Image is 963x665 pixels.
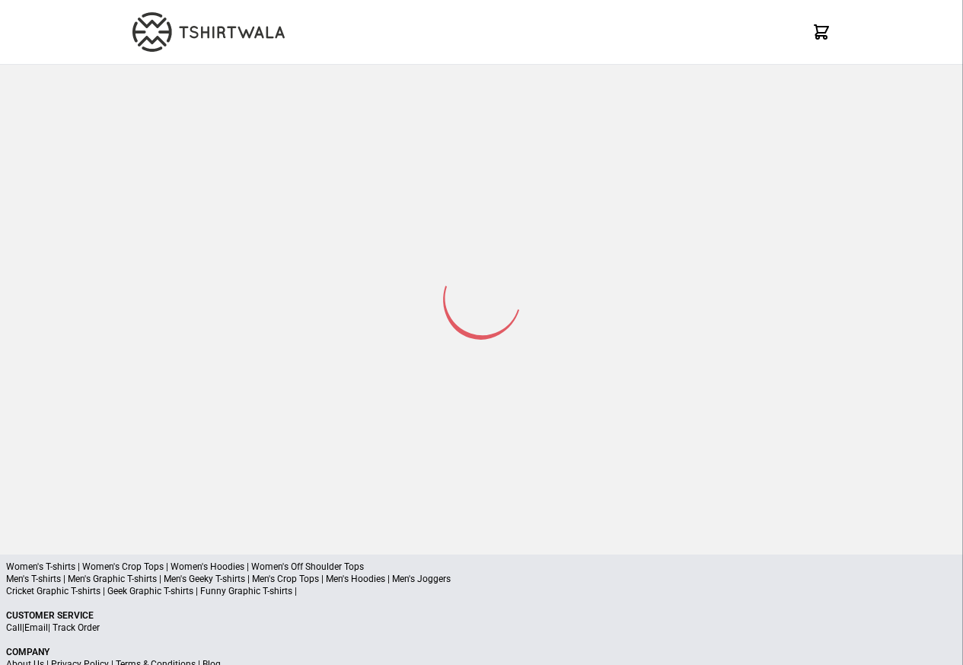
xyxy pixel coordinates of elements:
[53,622,100,633] a: Track Order
[24,622,48,633] a: Email
[6,609,957,622] p: Customer Service
[6,622,22,633] a: Call
[6,585,957,597] p: Cricket Graphic T-shirts | Geek Graphic T-shirts | Funny Graphic T-shirts |
[6,573,957,585] p: Men's T-shirts | Men's Graphic T-shirts | Men's Geeky T-shirts | Men's Crop Tops | Men's Hoodies ...
[6,561,957,573] p: Women's T-shirts | Women's Crop Tops | Women's Hoodies | Women's Off Shoulder Tops
[6,646,957,658] p: Company
[6,622,957,634] p: | |
[132,12,285,52] img: TW-LOGO-400-104.png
